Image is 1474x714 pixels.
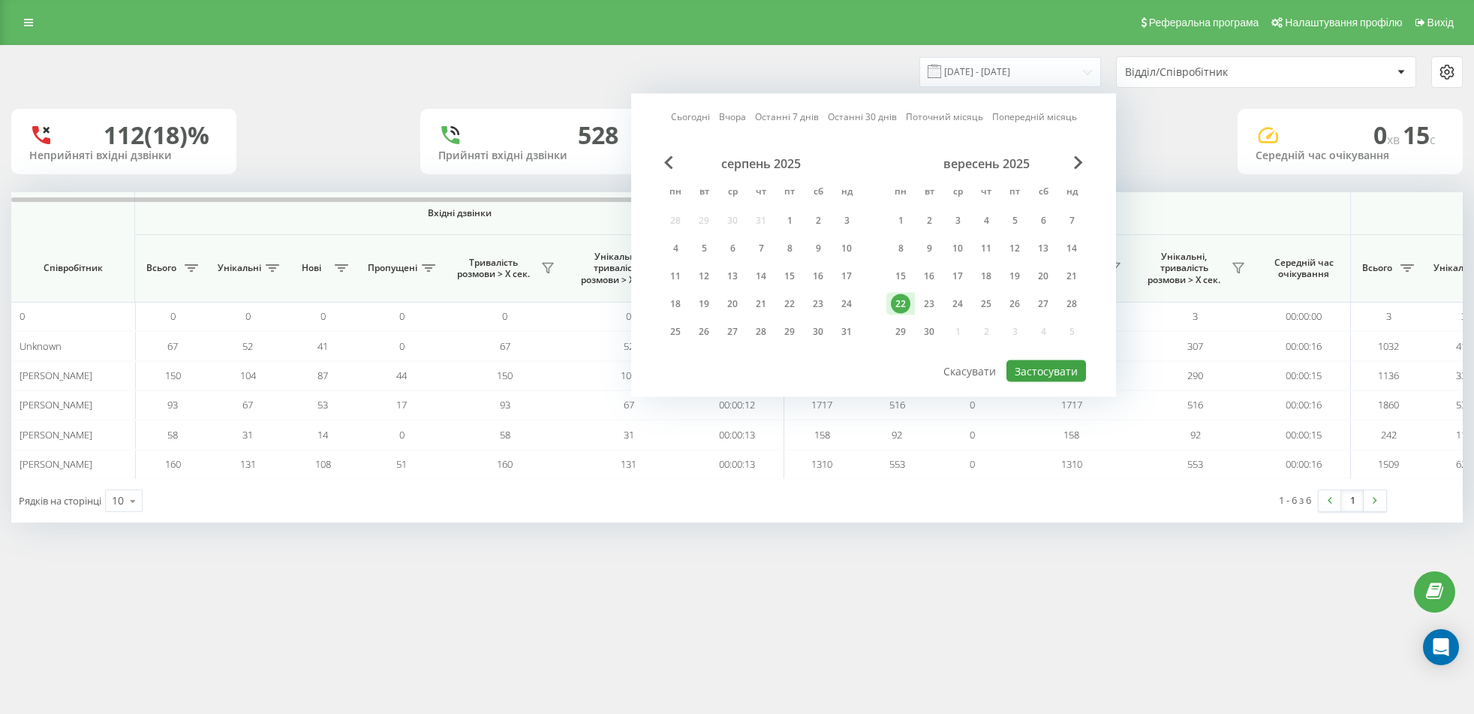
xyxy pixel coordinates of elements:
[891,294,910,314] div: 22
[780,211,799,230] div: 1
[778,182,801,204] abbr: п’ятниця
[245,309,251,323] span: 0
[1033,239,1053,258] div: 13
[750,182,772,204] abbr: четвер
[320,309,326,323] span: 0
[915,321,943,343] div: вт 30 вер 2025 р.
[811,398,832,411] span: 1717
[721,182,744,204] abbr: середа
[780,294,799,314] div: 22
[837,211,856,230] div: 3
[1149,17,1259,29] span: Реферальна програма
[1358,262,1396,274] span: Всього
[1000,237,1029,260] div: пт 12 вер 2025 р.
[718,321,747,343] div: ср 27 серп 2025 р.
[1387,131,1403,148] span: хв
[919,239,939,258] div: 9
[723,322,742,342] div: 27
[972,293,1000,315] div: чт 25 вер 2025 р.
[1378,339,1399,353] span: 1032
[19,494,101,508] span: Рядків на сторінці
[814,428,830,441] span: 158
[664,182,687,204] abbr: понеділок
[891,211,910,230] div: 1
[661,321,690,343] div: пн 25 серп 2025 р.
[624,398,634,411] span: 67
[775,321,804,343] div: пт 29 серп 2025 р.
[1125,66,1304,79] div: Відділ/Співробітник
[751,267,771,286] div: 14
[1373,119,1403,151] span: 0
[892,428,902,441] span: 92
[975,182,997,204] abbr: четвер
[690,321,718,343] div: вт 26 серп 2025 р.
[1257,331,1351,360] td: 00:00:16
[780,267,799,286] div: 15
[368,262,417,274] span: Пропущені
[1381,428,1397,441] span: 242
[775,293,804,315] div: пт 22 серп 2025 р.
[317,428,328,441] span: 14
[970,398,975,411] span: 0
[1029,265,1057,288] div: сб 20 вер 2025 р.
[943,237,972,260] div: ср 10 вер 2025 р.
[167,428,178,441] span: 58
[755,110,819,124] a: Останні 7 днів
[690,390,784,420] td: 00:00:12
[747,265,775,288] div: чт 14 серп 2025 р.
[751,294,771,314] div: 21
[621,369,636,382] span: 104
[807,182,829,204] abbr: субота
[497,369,513,382] span: 150
[1000,209,1029,232] div: пт 5 вер 2025 р.
[317,369,328,382] span: 87
[832,293,861,315] div: нд 24 серп 2025 р.
[690,293,718,315] div: вт 19 серп 2025 р.
[450,257,537,280] span: Тривалість розмови > Х сек.
[1187,339,1203,353] span: 307
[20,428,92,441] span: [PERSON_NAME]
[891,267,910,286] div: 15
[317,339,328,353] span: 41
[242,339,253,353] span: 52
[1033,267,1053,286] div: 20
[1033,294,1053,314] div: 27
[1062,211,1081,230] div: 7
[165,457,181,471] span: 160
[811,457,832,471] span: 1310
[1061,398,1082,411] span: 1717
[1063,428,1079,441] span: 158
[1005,211,1024,230] div: 5
[1062,294,1081,314] div: 28
[948,239,967,258] div: 10
[693,182,715,204] abbr: вівторок
[948,294,967,314] div: 24
[399,428,405,441] span: 0
[832,265,861,288] div: нд 17 серп 2025 р.
[242,398,253,411] span: 67
[104,121,209,149] div: 112 (18)%
[804,237,832,260] div: сб 9 серп 2025 р.
[886,265,915,288] div: пн 15 вер 2025 р.
[624,339,634,353] span: 52
[804,293,832,315] div: сб 23 серп 2025 р.
[1003,182,1026,204] abbr: п’ятниця
[694,267,714,286] div: 12
[780,322,799,342] div: 29
[970,457,975,471] span: 0
[167,339,178,353] span: 67
[889,182,912,204] abbr: понеділок
[240,457,256,471] span: 131
[661,237,690,260] div: пн 4 серп 2025 р.
[889,457,905,471] span: 553
[976,239,996,258] div: 11
[775,265,804,288] div: пт 15 серп 2025 р.
[948,211,967,230] div: 3
[690,450,784,479] td: 00:00:13
[1033,211,1053,230] div: 6
[661,265,690,288] div: пн 11 серп 2025 р.
[666,267,685,286] div: 11
[1005,294,1024,314] div: 26
[1378,369,1399,382] span: 1136
[1187,398,1203,411] span: 516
